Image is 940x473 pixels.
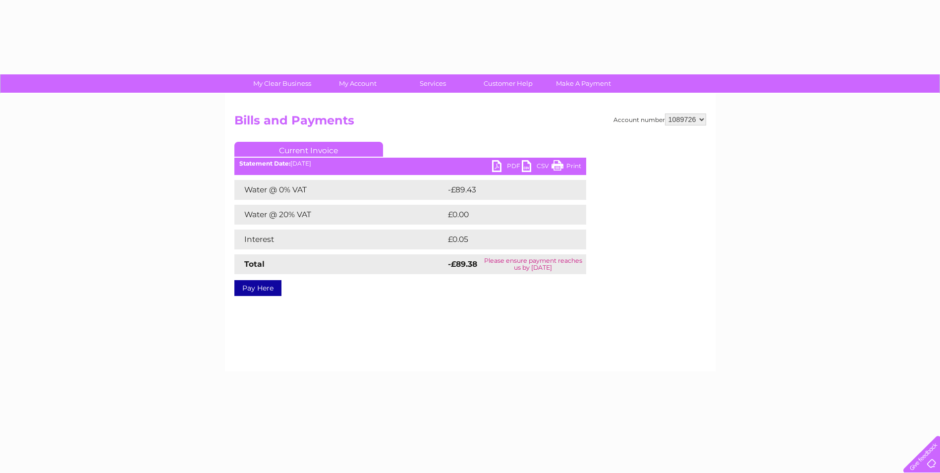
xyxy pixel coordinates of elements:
a: Pay Here [234,280,281,296]
strong: Total [244,259,265,269]
div: [DATE] [234,160,586,167]
a: PDF [492,160,522,175]
a: Print [552,160,581,175]
b: Statement Date: [239,160,290,167]
h2: Bills and Payments [234,114,706,132]
td: £0.05 [445,230,563,249]
a: My Clear Business [241,74,323,93]
a: Customer Help [467,74,549,93]
a: Make A Payment [543,74,624,93]
td: Interest [234,230,445,249]
td: Water @ 20% VAT [234,205,445,225]
a: CSV [522,160,552,175]
td: £0.00 [445,205,563,225]
td: Please ensure payment reaches us by [DATE] [480,254,586,274]
a: My Account [317,74,398,93]
div: Account number [613,114,706,125]
a: Current Invoice [234,142,383,157]
td: Water @ 0% VAT [234,180,445,200]
strong: -£89.38 [448,259,477,269]
td: -£89.43 [445,180,568,200]
a: Services [392,74,474,93]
